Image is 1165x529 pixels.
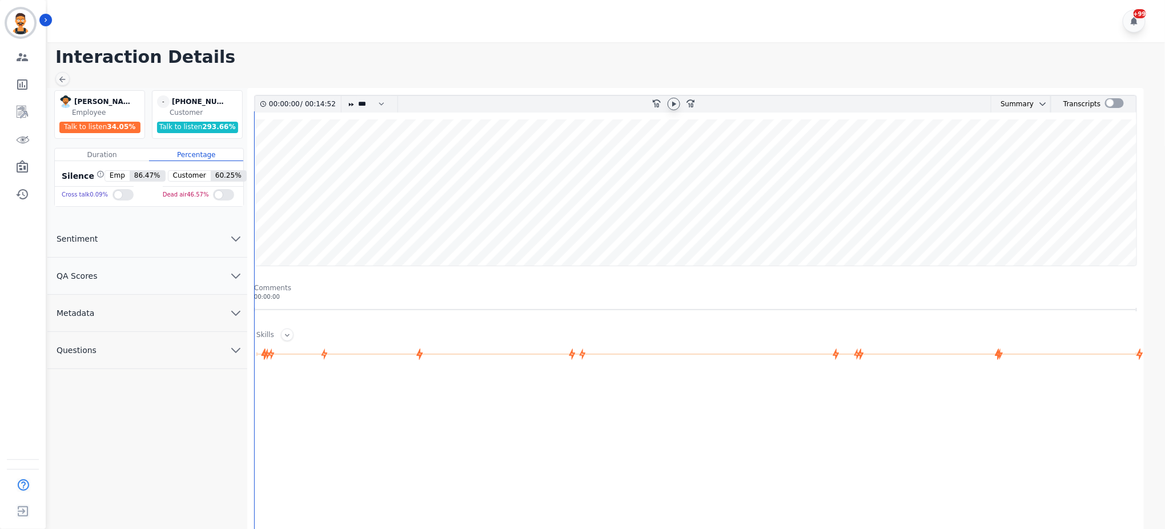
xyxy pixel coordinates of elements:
[269,96,300,113] div: 00:00:00
[7,9,34,37] img: Bordered avatar
[55,149,149,161] div: Duration
[107,123,135,131] span: 34.05 %
[74,95,131,108] div: [PERSON_NAME]
[229,269,243,283] svg: chevron down
[163,187,209,203] div: Dead air 46.57 %
[168,171,211,181] span: Customer
[62,187,108,203] div: Cross talk 0.09 %
[47,270,107,282] span: QA Scores
[130,171,165,181] span: 86.47 %
[1034,99,1047,109] button: chevron down
[55,47,1165,67] h1: Interaction Details
[269,96,339,113] div: /
[172,95,229,108] div: [PHONE_NUMBER]
[47,233,107,245] span: Sentiment
[47,295,247,332] button: Metadata chevron down
[256,330,274,341] div: Skills
[211,171,246,181] span: 60.25 %
[202,123,235,131] span: 293.66 %
[47,332,247,369] button: Questions chevron down
[72,108,142,117] div: Employee
[991,96,1034,113] div: Summary
[1134,9,1146,18] div: +99
[1038,99,1047,109] svg: chevron down
[170,108,240,117] div: Customer
[254,283,1137,292] div: Comments
[229,306,243,320] svg: chevron down
[1063,96,1100,113] div: Transcripts
[47,258,247,295] button: QA Scores chevron down
[303,96,334,113] div: 00:14:52
[149,149,243,161] div: Percentage
[157,122,238,133] div: Talk to listen
[157,95,170,108] span: -
[47,307,103,319] span: Metadata
[59,170,105,182] div: Silence
[254,292,1137,301] div: 00:00:00
[229,343,243,357] svg: chevron down
[47,221,247,258] button: Sentiment chevron down
[47,344,106,356] span: Questions
[229,232,243,246] svg: chevron down
[59,122,140,133] div: Talk to listen
[105,171,130,181] span: Emp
